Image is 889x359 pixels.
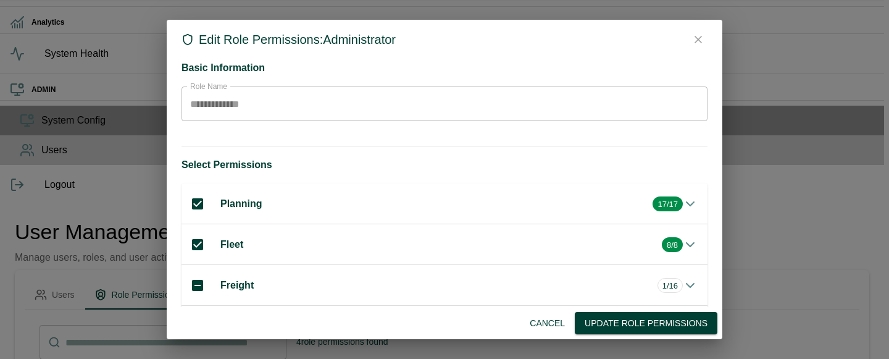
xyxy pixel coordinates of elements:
[525,312,570,335] button: Cancel
[653,200,683,209] span: 17/17
[662,240,683,250] span: 8/8
[220,277,653,294] h6: Freight
[182,156,707,174] h6: Select Permissions
[220,195,648,213] h6: Planning
[182,306,707,347] button: Cluster Analysis0/8
[575,312,717,335] button: Update Role Permissions
[182,265,707,306] button: Freight1/16
[199,30,396,49] h6: Edit Role Permissions: Administrator
[658,281,682,290] span: 1/16
[220,236,657,253] h6: Fleet
[182,184,707,224] button: Planning17/17
[190,81,227,91] label: Role Name
[182,59,707,77] h6: Basic Information
[182,224,707,265] button: Fleet8/8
